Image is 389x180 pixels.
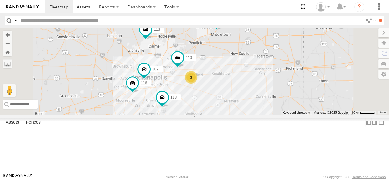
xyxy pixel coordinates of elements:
[354,2,364,12] i: ?
[3,84,16,97] button: Drag Pegman onto the map to open Street View
[371,118,378,127] label: Dock Summary Table to the Right
[378,118,384,127] label: Hide Summary Table
[152,67,158,71] span: 107
[351,111,360,114] span: 10 km
[363,16,377,25] label: Search Filter Options
[23,118,44,127] label: Fences
[3,39,12,48] button: Zoom out
[378,70,389,79] label: Map Settings
[380,111,386,114] a: Terms (opens in new tab)
[323,175,386,179] div: © Copyright 2025 -
[6,5,39,9] img: rand-logo.svg
[141,81,147,85] span: 116
[13,16,18,25] label: Search Query
[350,111,376,115] button: Map Scale: 10 km per 42 pixels
[283,111,310,115] button: Keyboard shortcuts
[154,27,160,32] span: 113
[166,175,190,179] div: Version: 309.01
[170,95,177,100] span: 118
[3,48,12,56] button: Zoom Home
[3,118,22,127] label: Assets
[3,59,12,68] label: Measure
[314,2,332,12] div: Brandon Hickerson
[186,55,192,60] span: 110
[352,175,386,179] a: Terms and Conditions
[3,31,12,39] button: Zoom in
[314,111,348,114] span: Map data ©2025 Google
[3,174,32,180] a: Visit our Website
[365,118,371,127] label: Dock Summary Table to the Left
[185,71,197,84] div: 3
